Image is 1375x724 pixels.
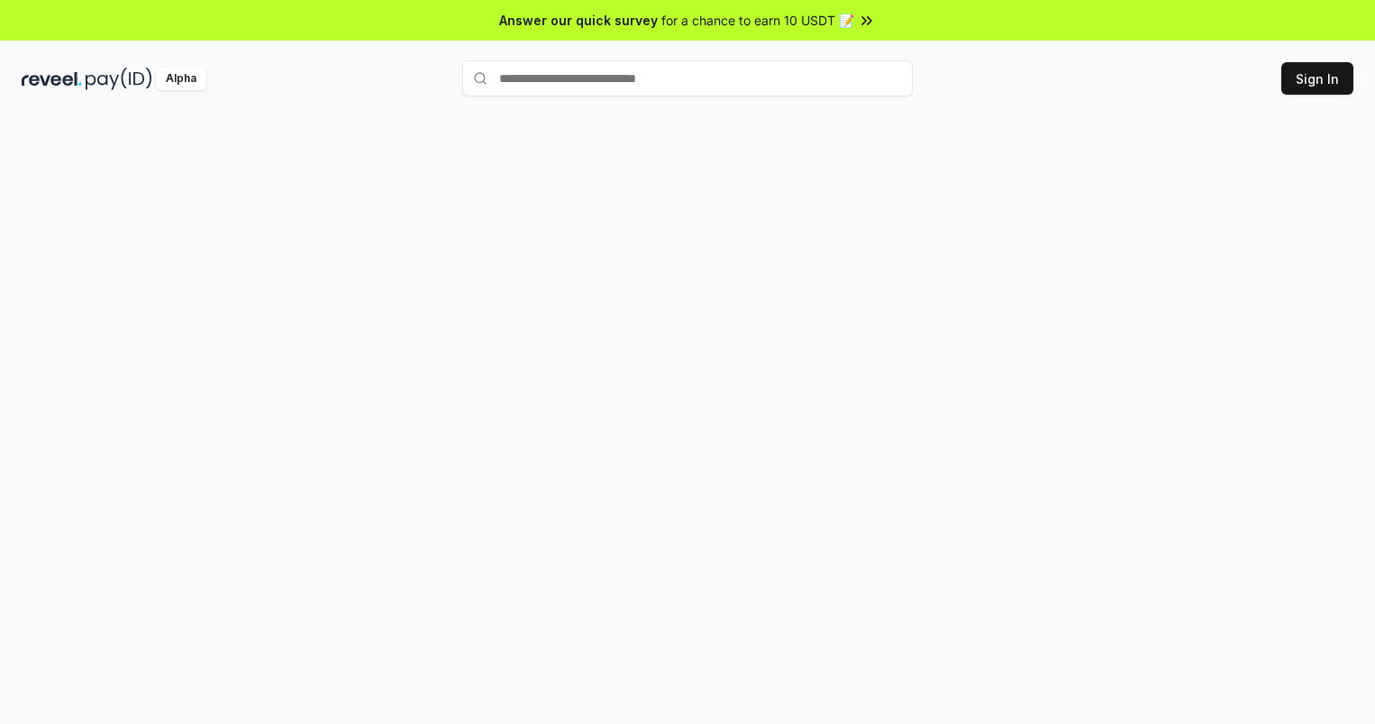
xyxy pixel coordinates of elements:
img: pay_id [86,68,152,90]
img: reveel_dark [22,68,82,90]
span: Answer our quick survey [499,11,658,30]
div: Alpha [156,68,206,90]
button: Sign In [1281,62,1353,95]
span: for a chance to earn 10 USDT 📝 [661,11,854,30]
